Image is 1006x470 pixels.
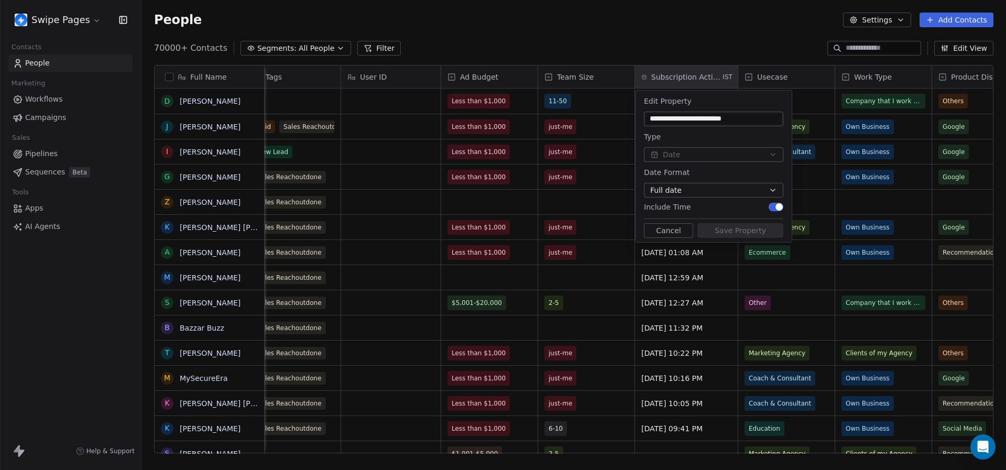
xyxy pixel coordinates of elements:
button: Date [644,147,783,162]
button: Cancel [644,223,693,238]
button: Save Property [697,223,783,238]
span: Full date [650,185,682,196]
span: Edit Property [644,97,692,105]
span: Include Time [644,202,691,212]
span: Date Format [644,168,690,177]
span: Date [663,149,680,160]
span: Type [644,133,661,141]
